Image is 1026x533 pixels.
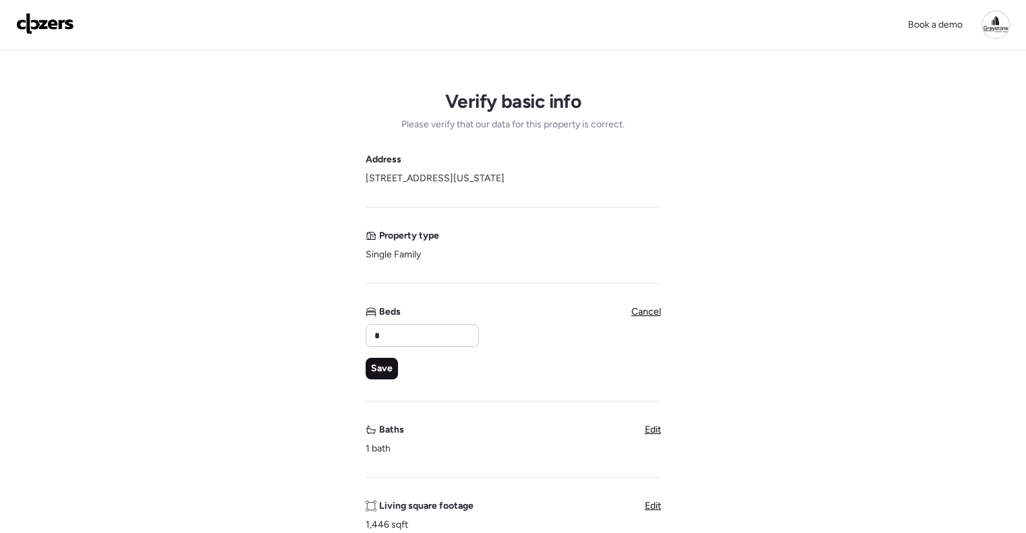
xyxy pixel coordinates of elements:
[401,118,625,131] span: Please verify that our data for this property is correct.
[445,90,581,113] h1: Verify basic info
[379,229,439,243] span: Property type
[366,153,401,166] span: Address
[645,424,661,435] span: Edit
[366,172,505,185] span: [STREET_ADDRESS][US_STATE]
[379,305,401,319] span: Beds
[379,499,474,513] span: Living square footage
[631,306,661,317] span: Cancel
[366,518,408,532] span: 1,446 sqft
[645,500,661,511] span: Edit
[371,362,393,375] span: Save
[908,19,963,30] span: Book a demo
[16,13,74,34] img: Logo
[379,423,404,437] span: Baths
[366,248,421,261] span: Single Family
[366,442,391,456] span: 1 bath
